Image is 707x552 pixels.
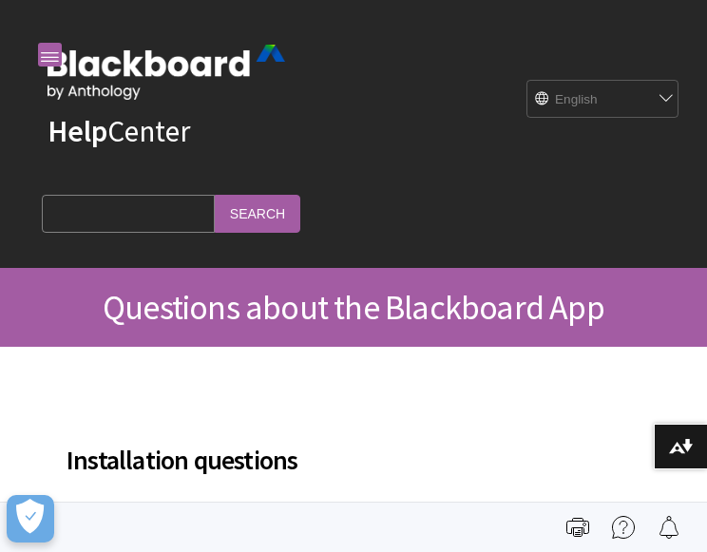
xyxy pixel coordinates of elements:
[612,516,635,539] img: More help
[7,495,54,542] button: Open Preferences
[48,112,107,150] strong: Help
[527,81,660,119] select: Site Language Selector
[566,516,589,539] img: Print
[48,45,285,100] img: Blackboard by Anthology
[658,516,680,539] img: Follow this page
[103,286,604,329] span: Questions about the Blackboard App
[215,195,300,232] input: Search
[67,440,640,480] span: Installation questions
[48,112,190,150] a: HelpCenter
